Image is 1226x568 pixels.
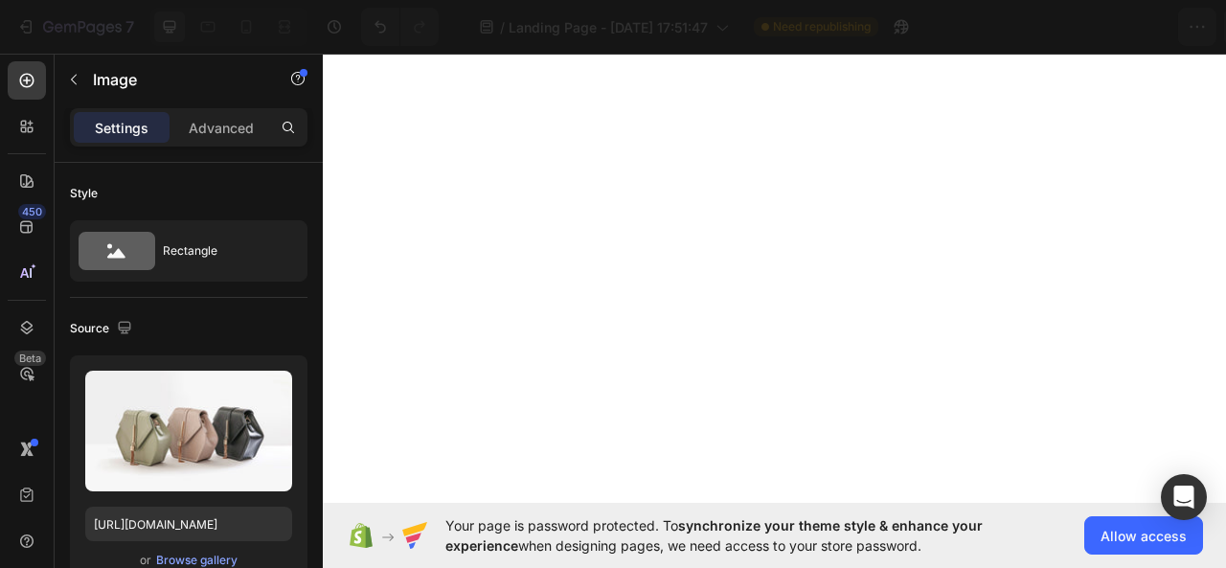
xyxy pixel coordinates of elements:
span: Allow access [1101,526,1187,546]
button: Publish [1099,8,1179,46]
div: Undo/Redo [361,8,439,46]
p: 7 [125,15,134,38]
div: Open Intercom Messenger [1161,474,1207,520]
span: / [500,17,505,37]
img: preview-image [85,371,292,491]
span: Your page is password protected. To when designing pages, we need access to your store password. [445,515,1057,556]
div: Rectangle [163,229,280,273]
span: synchronize your theme style & enhance your experience [445,517,983,554]
span: Need republishing [773,18,871,35]
div: Beta [14,351,46,366]
button: 7 [8,8,143,46]
p: Settings [95,118,148,138]
button: Save [1028,8,1091,46]
p: Advanced [189,118,254,138]
span: Save [1044,19,1076,35]
p: Image [93,68,256,91]
div: 450 [18,204,46,219]
input: https://example.com/image.jpg [85,507,292,541]
div: Publish [1115,17,1163,37]
span: Landing Page - [DATE] 17:51:47 [509,17,708,37]
div: Source [70,316,136,342]
div: Style [70,185,98,202]
iframe: Design area [323,47,1226,511]
button: Allow access [1084,516,1203,555]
